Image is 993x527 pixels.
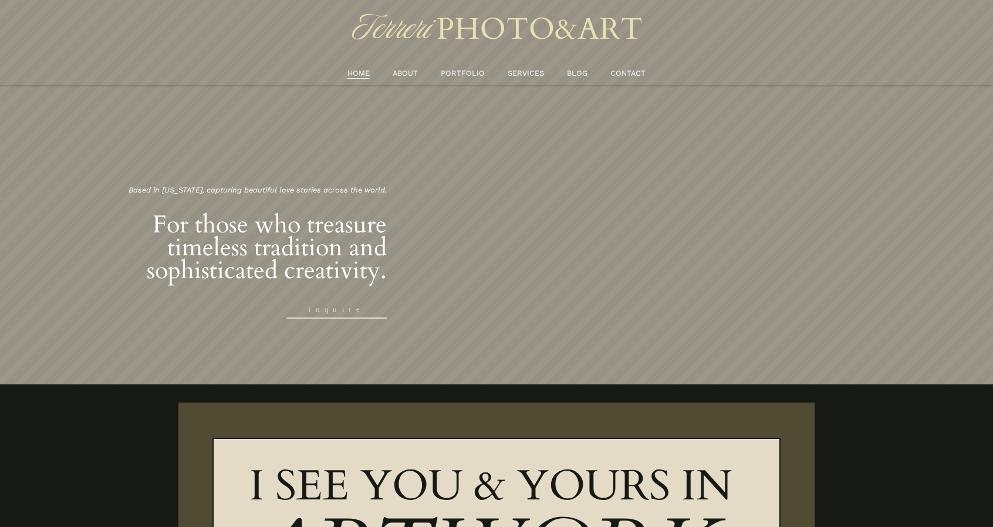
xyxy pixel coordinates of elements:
em: Based in [US_STATE], capturing beautiful love stories across the world. [129,185,387,194]
a: inquire [286,300,387,319]
a: SERVICES [508,67,544,80]
a: PORTFOLIO [441,67,485,80]
img: TERRERI PHOTO &amp; ART [350,7,643,51]
h2: For those who treasure timeless tradition and sophisticated creativity. [144,214,387,282]
span: I SEE YOU & YOURS IN [249,458,732,515]
a: HOME [347,67,370,80]
a: CONTACT [610,67,646,80]
a: ABOUT [393,67,418,80]
a: BLOG [567,67,587,80]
